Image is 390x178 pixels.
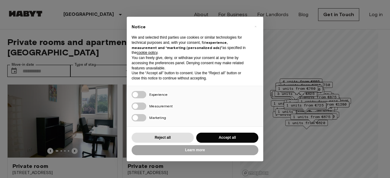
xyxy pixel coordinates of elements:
[132,40,228,50] strong: experience, measurement and “marketing (personalized ads)”
[132,55,249,71] p: You can freely give, deny, or withdraw your consent at any time by accessing the preferences pane...
[196,133,258,143] button: Accept all
[149,92,168,97] span: Experience
[132,133,194,143] button: Reject all
[149,115,166,120] span: Marketing
[149,104,173,108] span: Measurement
[132,24,249,30] h2: Notice
[254,23,257,30] span: ×
[137,51,158,55] a: cookie policy
[132,71,249,81] p: Use the “Accept all” button to consent. Use the “Reject all” button or close this notice to conti...
[132,145,258,155] button: Learn more
[132,35,249,55] p: We and selected third parties use cookies or similar technologies for technical purposes and, wit...
[250,22,260,31] button: Close this notice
